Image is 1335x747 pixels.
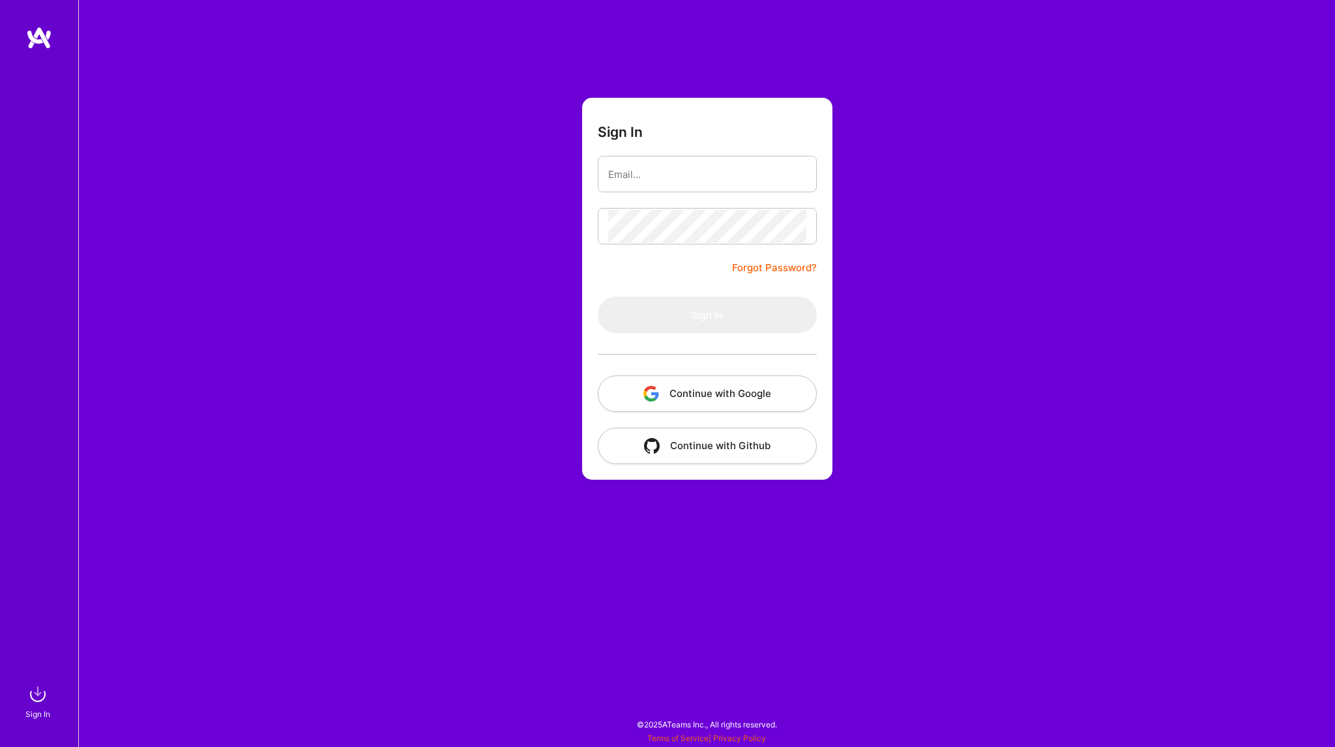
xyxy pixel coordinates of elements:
button: Continue with Github [598,428,817,464]
a: Privacy Policy [713,733,766,743]
a: sign inSign In [27,681,51,721]
img: logo [26,26,52,50]
input: Email... [608,158,806,191]
img: icon [644,438,660,454]
button: Continue with Google [598,375,817,412]
a: Forgot Password? [732,260,817,276]
button: Sign In [598,297,817,333]
div: © 2025 ATeams Inc., All rights reserved. [78,708,1335,740]
h3: Sign In [598,124,643,140]
div: Sign In [25,707,50,721]
span: | [647,733,766,743]
img: icon [643,386,659,402]
a: Terms of Service [647,733,709,743]
img: sign in [25,681,51,707]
